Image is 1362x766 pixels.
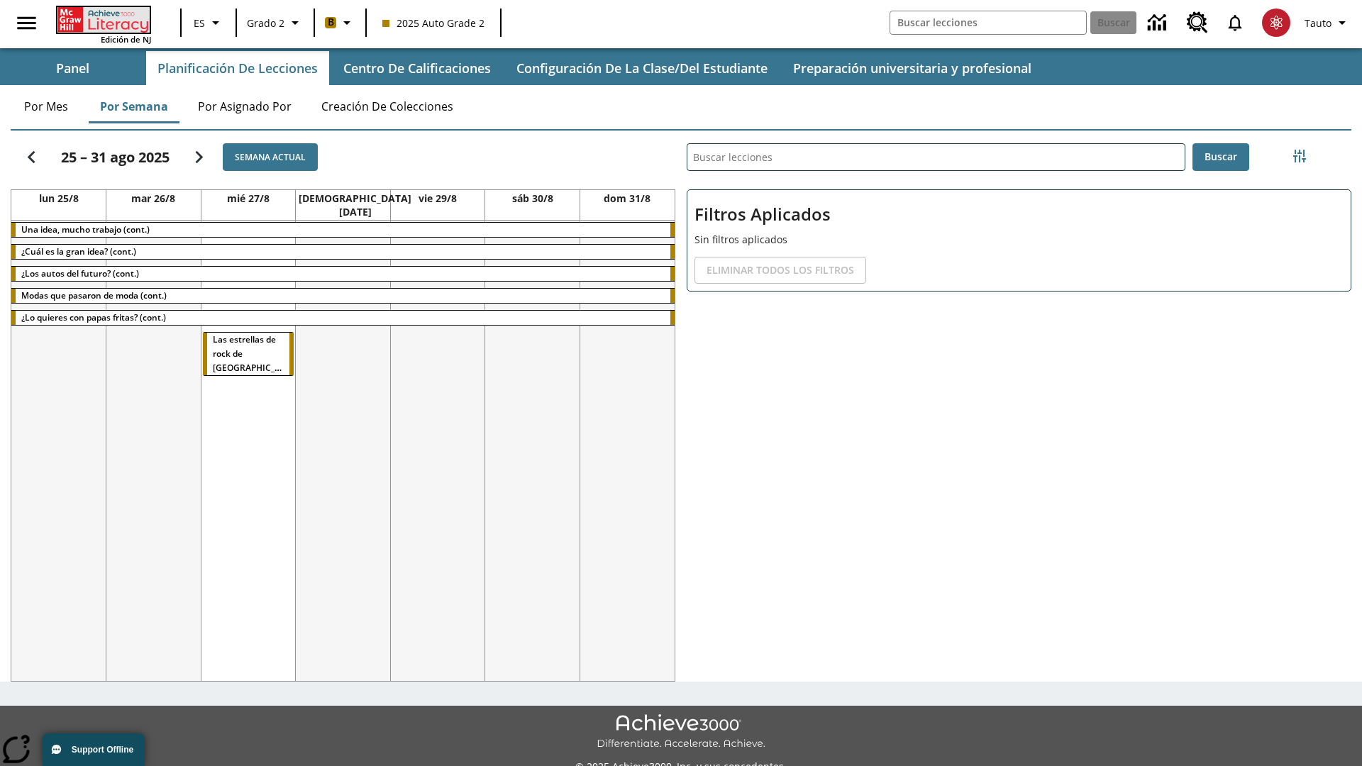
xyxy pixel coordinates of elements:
[509,190,556,206] a: 30 de agosto de 2025
[505,51,779,85] button: Configuración de la clase/del estudiante
[61,149,170,166] h2: 25 – 31 ago 2025
[694,197,1344,232] h2: Filtros Aplicados
[181,139,217,175] button: Seguir
[128,190,178,206] a: 26 de agosto de 2025
[11,89,82,123] button: Por mes
[782,51,1043,85] button: Preparación universitaria y profesional
[601,190,653,206] a: 31 de agosto de 2025
[13,139,50,175] button: Regresar
[224,190,272,206] a: 27 de agosto de 2025
[332,51,502,85] button: Centro de calificaciones
[247,16,284,30] span: Grado 2
[21,311,166,323] span: ¿Lo quieres con papas fritas? (cont.)
[1305,16,1331,30] span: Tauto
[1192,143,1249,171] button: Buscar
[1,51,143,85] button: Panel
[597,714,765,750] img: Achieve3000 Differentiate Accelerate Achieve
[11,223,675,237] div: Una idea, mucho trabajo (cont.)
[1262,9,1290,37] img: avatar image
[1217,4,1253,41] a: Notificaciones
[11,311,675,325] div: ¿Lo quieres con papas fritas? (cont.)
[187,89,303,123] button: Por asignado por
[890,11,1086,34] input: Buscar campo
[72,745,133,755] span: Support Offline
[89,89,179,123] button: Por semana
[21,289,167,301] span: Modas que pasaron de moda (cont.)
[203,333,294,375] div: Las estrellas de rock de Madagascar
[11,267,675,281] div: ¿Los autos del futuro? (cont.)
[56,6,151,34] a: Portada
[43,733,145,766] button: Support Offline
[416,190,460,206] a: 29 de agosto de 2025
[1139,4,1178,43] a: Centro de información
[241,10,309,35] button: Grado: Grado 2, Elige un grado
[194,16,205,30] span: ES
[1299,10,1356,35] button: Perfil/Configuración
[1178,4,1217,42] a: Centro de recursos, Se abrirá en una pestaña nueva.
[1285,142,1314,170] button: Menú lateral de filtros
[687,189,1351,292] div: Filtros Aplicados
[101,34,151,45] span: Edición de NJ
[675,125,1351,682] div: Buscar
[56,4,151,45] div: Portada
[6,2,48,44] button: Abrir el menú lateral
[223,143,318,171] button: Semana actual
[11,289,675,303] div: Modas que pasaron de moda (cont.)
[21,245,136,257] span: ¿Cuál es la gran idea? (cont.)
[213,333,300,374] span: Las estrellas de rock de Madagascar
[319,10,361,35] button: Boost El color de la clase es anaranjado claro. Cambiar el color de la clase.
[687,144,1185,170] input: Buscar lecciones
[186,10,231,35] button: Lenguaje: ES, Selecciona un idioma
[310,89,465,123] button: Creación de colecciones
[21,267,139,279] span: ¿Los autos del futuro? (cont.)
[296,190,414,220] a: 28 de agosto de 2025
[11,245,675,259] div: ¿Cuál es la gran idea? (cont.)
[21,223,150,235] span: Una idea, mucho trabajo (cont.)
[328,13,334,31] span: B
[36,190,82,206] a: 25 de agosto de 2025
[694,232,1344,247] p: Sin filtros aplicados
[382,16,485,30] span: 2025 Auto Grade 2
[146,51,329,85] button: Planificación de lecciones
[1253,4,1299,41] button: Escoja un nuevo avatar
